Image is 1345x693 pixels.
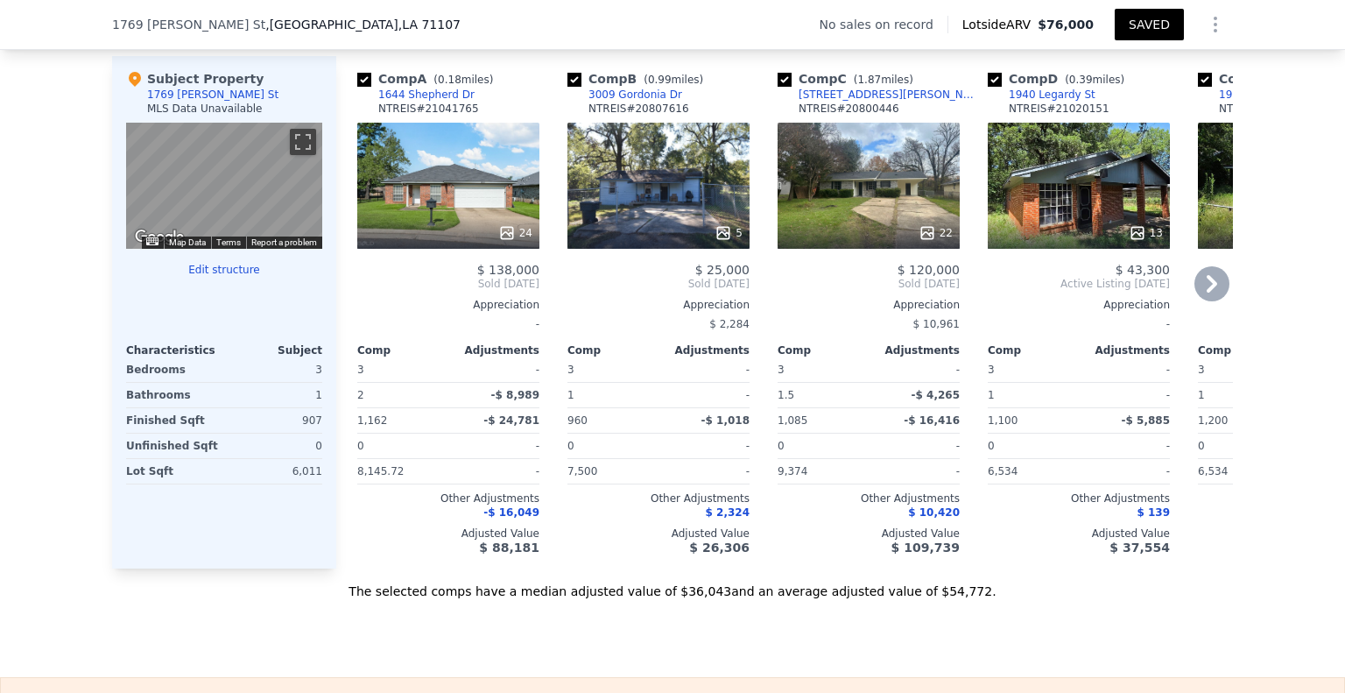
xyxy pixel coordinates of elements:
[357,491,539,506] div: Other Adjustments
[1198,364,1205,376] span: 3
[662,357,750,382] div: -
[1082,459,1170,484] div: -
[962,16,1038,33] span: Lotside ARV
[452,459,539,484] div: -
[715,224,743,242] div: 5
[126,408,221,433] div: Finished Sqft
[904,414,960,427] span: -$ 16,416
[1122,414,1170,427] span: -$ 5,885
[398,18,461,32] span: , LA 71107
[778,491,960,506] div: Other Adjustments
[130,226,188,249] a: Open this area in Google Maps (opens a new window)
[251,237,317,247] a: Report a problem
[147,88,278,102] div: 1769 [PERSON_NAME] St
[706,506,750,519] span: $ 2,324
[228,357,322,382] div: 3
[588,88,682,102] div: 3009 Gordonia Dr
[658,343,750,357] div: Adjustments
[1009,88,1095,102] div: 1940 Legardy St
[1198,383,1285,407] div: 1
[778,343,869,357] div: Comp
[357,383,445,407] div: 2
[357,414,387,427] span: 1,162
[357,277,539,291] span: Sold [DATE]
[778,527,960,541] div: Adjusted Value
[567,383,655,407] div: 1
[1079,343,1170,357] div: Adjustments
[452,357,539,382] div: -
[988,465,1018,477] span: 6,534
[1137,506,1170,519] span: $ 139
[872,434,960,458] div: -
[169,237,206,249] button: Map Data
[452,434,539,458] div: -
[891,541,960,555] span: $ 109,739
[126,357,221,382] div: Bedrooms
[1198,343,1289,357] div: Comp
[778,414,807,427] span: 1,085
[567,465,597,477] span: 7,500
[1198,414,1228,427] span: 1,200
[662,434,750,458] div: -
[357,440,364,452] span: 0
[872,357,960,382] div: -
[357,312,539,336] div: -
[1082,383,1170,407] div: -
[357,465,404,477] span: 8,145.72
[228,383,322,407] div: 1
[228,408,322,433] div: 907
[988,527,1170,541] div: Adjusted Value
[126,459,221,484] div: Lot Sqft
[498,224,532,242] div: 24
[112,16,265,33] span: 1769 [PERSON_NAME] St
[919,224,953,242] div: 22
[438,74,461,86] span: 0.18
[1009,102,1109,116] div: NTREIS # 21020151
[146,237,158,245] button: Keyboard shortcuts
[567,88,682,102] a: 3009 Gordonia Dr
[1198,70,1334,88] div: Comp E
[1129,224,1163,242] div: 13
[290,129,316,155] button: Toggle fullscreen view
[130,226,188,249] img: Google
[778,440,785,452] span: 0
[913,318,960,330] span: $ 10,961
[588,102,689,116] div: NTREIS # 20807616
[1115,9,1184,40] button: SAVED
[426,74,500,86] span: ( miles)
[799,102,899,116] div: NTREIS # 20800446
[357,298,539,312] div: Appreciation
[662,383,750,407] div: -
[988,70,1131,88] div: Comp D
[847,74,920,86] span: ( miles)
[820,16,947,33] div: No sales on record
[1082,357,1170,382] div: -
[778,383,865,407] div: 1.5
[567,343,658,357] div: Comp
[357,70,500,88] div: Comp A
[799,88,981,102] div: [STREET_ADDRESS][PERSON_NAME]
[491,389,539,401] span: -$ 8,989
[709,318,750,330] span: $ 2,284
[637,74,710,86] span: ( miles)
[778,88,981,102] a: [STREET_ADDRESS][PERSON_NAME]
[567,414,588,427] span: 960
[778,277,960,291] span: Sold [DATE]
[689,541,750,555] span: $ 26,306
[448,343,539,357] div: Adjustments
[1116,263,1170,277] span: $ 43,300
[988,491,1170,506] div: Other Adjustments
[357,343,448,357] div: Comp
[988,277,1170,291] span: Active Listing [DATE]
[216,237,241,247] a: Terms (opens in new tab)
[908,506,960,519] span: $ 10,420
[228,434,322,458] div: 0
[126,70,264,88] div: Subject Property
[898,263,960,277] span: $ 120,000
[1198,465,1228,477] span: 6,534
[1198,7,1233,42] button: Show Options
[126,343,224,357] div: Characteristics
[1109,541,1170,555] span: $ 37,554
[778,364,785,376] span: 3
[112,569,1233,600] div: The selected comps have a median adjusted value of $36,043 and an average adjusted value of $54,7...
